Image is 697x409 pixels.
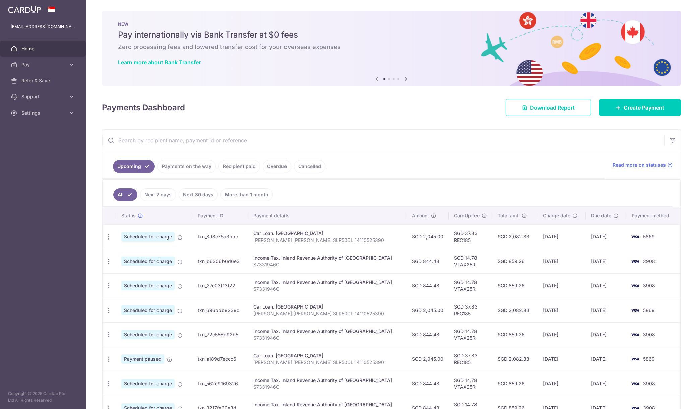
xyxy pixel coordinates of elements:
img: Bank Card [628,331,642,339]
p: S7331946C [253,384,401,390]
td: [DATE] [586,371,626,396]
span: Read more on statuses [613,162,666,168]
td: SGD 2,082.83 [492,224,537,249]
div: Income Tax. Inland Revenue Authority of [GEOGRAPHIC_DATA] [253,401,401,408]
td: SGD 844.48 [406,249,449,273]
td: txn_a189d7eccc6 [192,347,248,371]
span: 5869 [643,234,655,240]
p: [EMAIL_ADDRESS][DOMAIN_NAME] [11,23,75,30]
p: [PERSON_NAME] [PERSON_NAME] SLR500L 14110525390 [253,359,401,366]
span: Status [121,212,136,219]
td: [DATE] [586,347,626,371]
td: [DATE] [586,298,626,322]
img: Bank Card [628,380,642,388]
td: SGD 844.48 [406,322,449,347]
td: [DATE] [586,322,626,347]
span: Refer & Save [21,77,66,84]
a: Overdue [263,160,291,173]
td: SGD 859.26 [492,273,537,298]
td: txn_b6306b6d6e3 [192,249,248,273]
a: Cancelled [294,160,325,173]
td: SGD 37.83 REC185 [449,347,492,371]
div: Income Tax. Inland Revenue Authority of [GEOGRAPHIC_DATA] [253,279,401,286]
td: SGD 37.83 REC185 [449,298,492,322]
th: Payment details [248,207,406,224]
td: SGD 14.78 VTAX25R [449,322,492,347]
td: SGD 14.78 VTAX25R [449,273,492,298]
h4: Payments Dashboard [102,101,185,114]
img: Bank Card [628,282,642,290]
a: Learn more about Bank Transfer [118,59,201,66]
a: Read more on statuses [613,162,673,168]
a: Create Payment [599,99,681,116]
span: Amount [412,212,429,219]
span: Download Report [530,104,575,112]
span: Charge date [543,212,570,219]
span: Scheduled for charge [121,379,175,388]
td: SGD 2,082.83 [492,347,537,371]
p: S7331946C [253,335,401,341]
td: SGD 844.48 [406,273,449,298]
td: SGD 2,045.00 [406,298,449,322]
td: SGD 859.26 [492,249,537,273]
span: 3908 [643,381,655,386]
h5: Pay internationally via Bank Transfer at $0 fees [118,29,665,40]
td: [DATE] [537,249,586,273]
p: [PERSON_NAME] [PERSON_NAME] SLR500L 14110525390 [253,310,401,317]
span: Payment paused [121,354,164,364]
td: [DATE] [586,224,626,249]
td: SGD 37.83 REC185 [449,224,492,249]
span: Pay [21,61,66,68]
td: txn_72c556d92b5 [192,322,248,347]
td: SGD 14.78 VTAX25R [449,249,492,273]
td: txn_8d8c75a3bbc [192,224,248,249]
a: All [113,188,137,201]
td: SGD 2,082.83 [492,298,537,322]
div: Income Tax. Inland Revenue Authority of [GEOGRAPHIC_DATA] [253,255,401,261]
td: [DATE] [586,249,626,273]
td: txn_27e03f13f22 [192,273,248,298]
span: 5869 [643,356,655,362]
th: Payment method [626,207,680,224]
td: [DATE] [537,273,586,298]
a: More than 1 month [220,188,273,201]
img: Bank transfer banner [102,11,681,86]
a: Next 30 days [179,188,218,201]
span: Scheduled for charge [121,232,175,242]
p: S7331946C [253,286,401,292]
span: Scheduled for charge [121,281,175,290]
a: Payments on the way [157,160,216,173]
td: [DATE] [537,347,586,371]
span: Scheduled for charge [121,305,175,315]
a: Upcoming [113,160,155,173]
h6: Zero processing fees and lowered transfer cost for your overseas expenses [118,43,665,51]
img: Bank Card [628,306,642,314]
div: Income Tax. Inland Revenue Authority of [GEOGRAPHIC_DATA] [253,377,401,384]
img: Bank Card [628,355,642,363]
a: Download Report [506,99,591,116]
td: [DATE] [537,298,586,322]
td: [DATE] [586,273,626,298]
td: [DATE] [537,224,586,249]
a: Next 7 days [140,188,176,201]
span: Home [21,45,66,52]
span: 5869 [643,307,655,313]
td: SGD 2,045.00 [406,224,449,249]
td: [DATE] [537,371,586,396]
span: CardUp fee [454,212,480,219]
td: txn_696bbb9239d [192,298,248,322]
span: Total amt. [498,212,520,219]
span: 3908 [643,332,655,337]
div: Car Loan. [GEOGRAPHIC_DATA] [253,303,401,310]
span: Create Payment [624,104,664,112]
td: SGD 859.26 [492,322,537,347]
a: Recipient paid [218,160,260,173]
th: Payment ID [192,207,248,224]
span: 3908 [643,283,655,288]
td: SGD 14.78 VTAX25R [449,371,492,396]
td: SGD 859.26 [492,371,537,396]
span: Settings [21,110,66,116]
td: SGD 2,045.00 [406,347,449,371]
div: Car Loan. [GEOGRAPHIC_DATA] [253,352,401,359]
span: Due date [591,212,611,219]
